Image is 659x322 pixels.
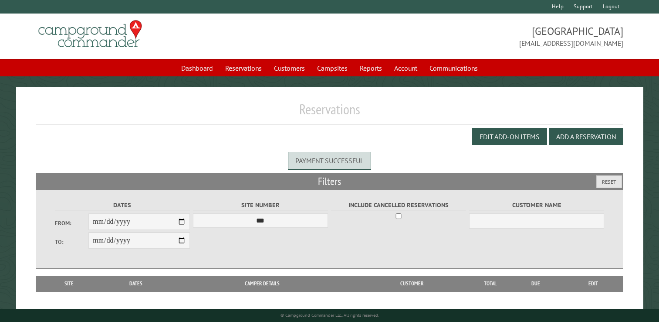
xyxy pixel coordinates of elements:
[596,175,622,188] button: Reset
[176,60,218,76] a: Dashboard
[389,60,422,76] a: Account
[331,200,466,210] label: Include Cancelled Reservations
[36,17,145,51] img: Campground Commander
[36,173,623,190] h2: Filters
[472,128,547,145] button: Edit Add-on Items
[330,24,624,48] span: [GEOGRAPHIC_DATA] [EMAIL_ADDRESS][DOMAIN_NAME]
[55,200,190,210] label: Dates
[280,312,379,318] small: © Campground Commander LLC. All rights reserved.
[312,60,353,76] a: Campsites
[469,200,605,210] label: Customer Name
[564,276,623,291] th: Edit
[174,276,351,291] th: Camper Details
[55,238,89,246] label: To:
[193,200,328,210] label: Site Number
[508,276,564,291] th: Due
[473,276,508,291] th: Total
[98,276,174,291] th: Dates
[55,219,89,227] label: From:
[351,276,473,291] th: Customer
[288,152,371,169] div: Payment successful
[355,60,387,76] a: Reports
[549,128,623,145] button: Add a Reservation
[40,276,98,291] th: Site
[269,60,310,76] a: Customers
[424,60,483,76] a: Communications
[220,60,267,76] a: Reservations
[36,101,623,125] h1: Reservations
